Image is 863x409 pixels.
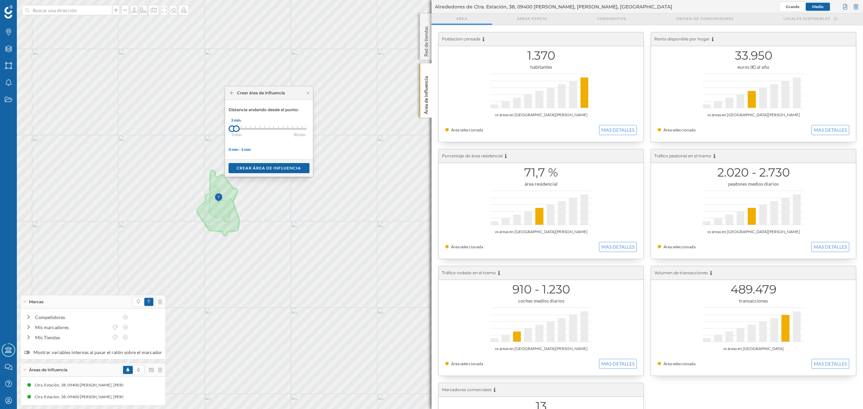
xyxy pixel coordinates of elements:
[663,127,695,132] span: Área seleccionada
[597,16,626,21] span: Comparativa
[663,244,695,249] span: Área seleccionada
[658,228,849,235] div: vs áreas en [GEOGRAPHIC_DATA][PERSON_NAME]
[445,49,637,62] h1: 1.370
[811,359,849,369] button: MAS DETALLES
[658,49,849,62] h1: 33.950
[445,228,637,235] div: vs áreas en [GEOGRAPHIC_DATA][PERSON_NAME]
[651,32,856,46] div: Renta disponible por hogar
[230,90,285,96] div: Crear área de influencia
[445,112,637,118] div: vs áreas en [GEOGRAPHIC_DATA][PERSON_NAME]
[658,283,849,296] h1: 489.479
[451,127,483,132] span: Área seleccionada
[35,314,119,321] div: Competidores
[445,297,637,304] div: coches medios diarios
[29,299,43,305] span: Marcas
[517,16,547,21] span: Áreas espejo
[229,107,309,113] p: Distancia andando desde el punto:
[599,242,637,252] button: MAS DETALLES
[599,359,637,369] button: MAS DETALLES
[445,166,637,179] h1: 71,7 %
[445,283,637,296] h1: 910 - 1.230
[658,181,849,187] div: peatones medios diarios
[663,361,695,366] span: Área seleccionada
[423,73,429,114] p: Área de influencia
[786,4,799,9] span: Grande
[658,166,849,179] h1: 2.020 - 2.730
[445,64,637,70] div: habitantes
[445,345,637,352] div: vs áreas en [GEOGRAPHIC_DATA][PERSON_NAME]
[651,266,856,280] div: Volumen de transacciones
[29,367,67,373] span: Áreas de influencia
[228,117,245,124] div: 3 min.
[232,131,249,138] div: 0 min.
[439,266,644,280] div: Tráfico rodado en el tramo
[229,147,309,153] div: 0 min - 3 min
[811,242,849,252] button: MAS DETALLES
[812,4,824,9] span: Medio
[658,112,849,118] div: vs áreas en [GEOGRAPHIC_DATA][PERSON_NAME]
[658,64,849,70] div: euros (€) al año
[439,149,644,163] div: Porcentaje de área residencial
[658,345,849,352] div: vs áreas en [GEOGRAPHIC_DATA]
[783,16,830,21] span: Locales disponibles
[676,16,734,21] span: Origen de consumidores
[451,361,483,366] span: Área seleccionada
[445,181,637,187] div: área residencial
[599,125,637,135] button: MAS DETALLES
[24,349,162,356] label: Mostrar variables internas al pasar el ratón sobre el marcador
[439,32,644,46] div: Población censada
[293,131,320,138] div: 30 min.
[651,149,856,163] div: Tráfico peatonal en el tramo
[451,244,483,249] span: Área seleccionada
[435,3,672,10] span: Alrededores de Ctra. Estación, 38, 09400 [PERSON_NAME], [PERSON_NAME], [GEOGRAPHIC_DATA]
[13,5,37,11] span: Soporte
[456,16,467,21] span: Area
[214,191,223,204] img: Marker
[811,125,849,135] button: MAS DETALLES
[658,297,849,304] div: transacciones
[35,324,109,331] div: Mis marcadores
[423,24,429,57] p: Red de tiendas
[4,5,13,19] img: Geoblink Logo
[439,383,644,397] div: Marcadores comerciales
[35,334,109,341] div: Mis Tiendas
